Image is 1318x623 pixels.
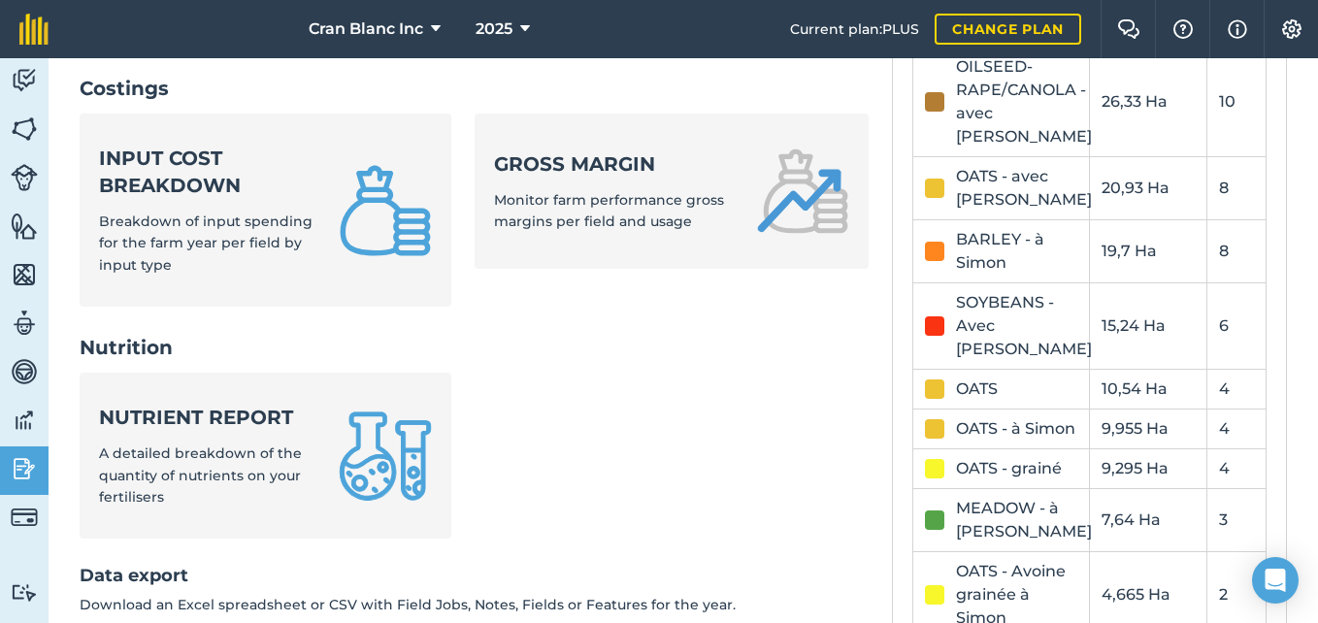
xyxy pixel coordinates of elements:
h2: Nutrition [80,334,869,361]
td: 10 [1207,47,1267,156]
td: 3 [1207,488,1267,551]
img: A cog icon [1280,19,1303,39]
img: svg+xml;base64,PD94bWwgdmVyc2lvbj0iMS4wIiBlbmNvZGluZz0idXRmLTgiPz4KPCEtLSBHZW5lcmF0b3I6IEFkb2JlIE... [11,406,38,435]
td: 9,955 Ha [1090,409,1207,448]
img: svg+xml;base64,PHN2ZyB4bWxucz0iaHR0cDovL3d3dy53My5vcmcvMjAwMC9zdmciIHdpZHRoPSI1NiIgaGVpZ2h0PSI2MC... [11,212,38,241]
p: Download an Excel spreadsheet or CSV with Field Jobs, Notes, Fields or Features for the year. [80,594,869,615]
img: Gross margin [756,145,849,238]
div: OILSEED-RAPE/CANOLA - avec [PERSON_NAME] [956,55,1092,148]
span: A detailed breakdown of the quantity of nutrients on your fertilisers [99,444,302,506]
td: 8 [1207,156,1267,219]
img: svg+xml;base64,PHN2ZyB4bWxucz0iaHR0cDovL3d3dy53My5vcmcvMjAwMC9zdmciIHdpZHRoPSI1NiIgaGVpZ2h0PSI2MC... [11,260,38,289]
img: svg+xml;base64,PD94bWwgdmVyc2lvbj0iMS4wIiBlbmNvZGluZz0idXRmLTgiPz4KPCEtLSBHZW5lcmF0b3I6IEFkb2JlIE... [11,357,38,386]
td: 26,33 Ha [1090,47,1207,156]
td: 4 [1207,448,1267,488]
a: Gross marginMonitor farm performance gross margins per field and usage [475,114,870,269]
img: Nutrient report [339,410,432,503]
a: Change plan [935,14,1081,45]
div: BARLEY - à Simon [956,228,1077,275]
div: SOYBEANS - Avec [PERSON_NAME] [956,291,1092,361]
div: OATS - avec [PERSON_NAME] [956,165,1092,212]
img: svg+xml;base64,PHN2ZyB4bWxucz0iaHR0cDovL3d3dy53My5vcmcvMjAwMC9zdmciIHdpZHRoPSIxNyIgaGVpZ2h0PSIxNy... [1228,17,1247,41]
strong: Gross margin [494,150,734,178]
a: Input cost breakdownBreakdown of input spending for the farm year per field by input type [80,114,451,307]
img: svg+xml;base64,PHN2ZyB4bWxucz0iaHR0cDovL3d3dy53My5vcmcvMjAwMC9zdmciIHdpZHRoPSI1NiIgaGVpZ2h0PSI2MC... [11,115,38,144]
img: svg+xml;base64,PD94bWwgdmVyc2lvbj0iMS4wIiBlbmNvZGluZz0idXRmLTgiPz4KPCEtLSBHZW5lcmF0b3I6IEFkb2JlIE... [11,583,38,602]
img: svg+xml;base64,PD94bWwgdmVyc2lvbj0iMS4wIiBlbmNvZGluZz0idXRmLTgiPz4KPCEtLSBHZW5lcmF0b3I6IEFkb2JlIE... [11,309,38,338]
img: svg+xml;base64,PD94bWwgdmVyc2lvbj0iMS4wIiBlbmNvZGluZz0idXRmLTgiPz4KPCEtLSBHZW5lcmF0b3I6IEFkb2JlIE... [11,164,38,191]
span: Monitor farm performance gross margins per field and usage [494,191,724,230]
span: Breakdown of input spending for the farm year per field by input type [99,213,313,274]
img: Input cost breakdown [339,164,432,257]
td: 20,93 Ha [1090,156,1207,219]
span: Current plan : PLUS [790,18,919,40]
td: 7,64 Ha [1090,488,1207,551]
div: MEADOW - à [PERSON_NAME] [956,497,1092,543]
td: 8 [1207,219,1267,282]
img: fieldmargin Logo [19,14,49,45]
div: OATS - grainé [956,457,1062,480]
td: 6 [1207,282,1267,369]
img: svg+xml;base64,PD94bWwgdmVyc2lvbj0iMS4wIiBlbmNvZGluZz0idXRmLTgiPz4KPCEtLSBHZW5lcmF0b3I6IEFkb2JlIE... [11,504,38,531]
img: svg+xml;base64,PD94bWwgdmVyc2lvbj0iMS4wIiBlbmNvZGluZz0idXRmLTgiPz4KPCEtLSBHZW5lcmF0b3I6IEFkb2JlIE... [11,454,38,483]
div: OATS [956,377,998,401]
td: 9,295 Ha [1090,448,1207,488]
span: 2025 [476,17,512,41]
img: A question mark icon [1171,19,1195,39]
img: Two speech bubbles overlapping with the left bubble in the forefront [1117,19,1140,39]
h2: Costings [80,75,869,102]
img: svg+xml;base64,PD94bWwgdmVyc2lvbj0iMS4wIiBlbmNvZGluZz0idXRmLTgiPz4KPCEtLSBHZW5lcmF0b3I6IEFkb2JlIE... [11,66,38,95]
a: Nutrient reportA detailed breakdown of the quantity of nutrients on your fertilisers [80,373,451,539]
div: OATS - à Simon [956,417,1075,441]
td: 15,24 Ha [1090,282,1207,369]
td: 10,54 Ha [1090,369,1207,409]
span: Cran Blanc Inc [309,17,423,41]
td: 4 [1207,369,1267,409]
div: Open Intercom Messenger [1252,557,1299,604]
td: 4 [1207,409,1267,448]
strong: Input cost breakdown [99,145,315,199]
strong: Nutrient report [99,404,315,431]
h2: Data export [80,562,869,590]
td: 19,7 Ha [1090,219,1207,282]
